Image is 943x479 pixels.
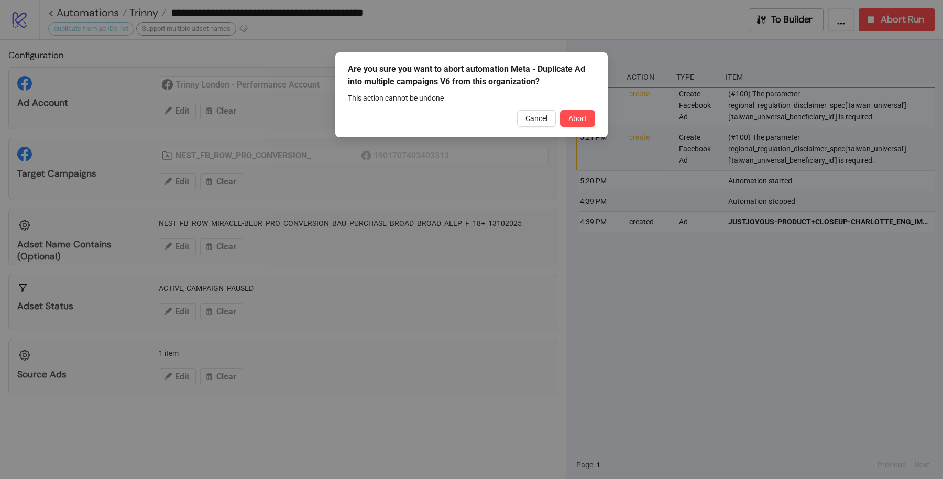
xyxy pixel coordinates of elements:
[348,63,595,88] div: Are you sure you want to abort automation Meta - Duplicate Ad into multiple campaigns V6 from thi...
[525,114,547,123] span: Cancel
[348,92,595,104] div: This action cannot be undone
[560,110,595,127] button: Abort
[517,110,556,127] button: Cancel
[568,114,587,123] span: Abort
